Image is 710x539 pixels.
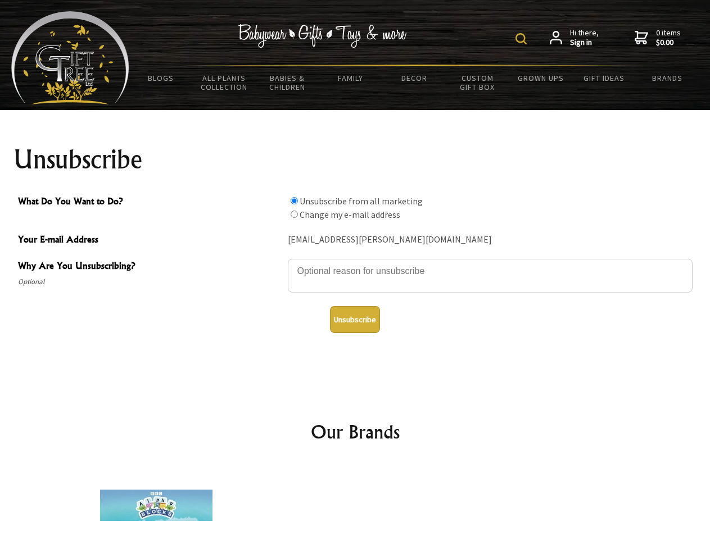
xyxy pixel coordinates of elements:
div: [EMAIL_ADDRESS][PERSON_NAME][DOMAIN_NAME] [288,231,693,249]
h1: Unsubscribe [13,146,697,173]
textarea: Why Are You Unsubscribing? [288,259,693,293]
strong: $0.00 [656,38,681,48]
a: All Plants Collection [193,66,256,99]
a: Gift Ideas [572,66,636,90]
img: Babyware - Gifts - Toys and more... [11,11,129,104]
span: What Do You Want to Do? [18,194,282,211]
a: Grown Ups [509,66,572,90]
a: 0 items$0.00 [635,28,681,48]
button: Unsubscribe [330,306,380,333]
a: Brands [636,66,699,90]
span: 0 items [656,28,681,48]
a: Decor [382,66,446,90]
input: What Do You Want to Do? [291,211,298,218]
label: Change my e-mail address [300,209,400,220]
a: Family [319,66,383,90]
a: Babies & Children [256,66,319,99]
label: Unsubscribe from all marketing [300,195,423,207]
span: Optional [18,275,282,289]
img: Babywear - Gifts - Toys & more [238,24,407,48]
span: Your E-mail Address [18,232,282,249]
input: What Do You Want to Do? [291,197,298,204]
strong: Sign in [570,38,599,48]
a: Hi there,Sign in [550,28,599,48]
a: Custom Gift Box [446,66,509,99]
span: Hi there, [570,28,599,48]
h2: Our Brands [22,418,688,445]
span: Why Are You Unsubscribing? [18,259,282,275]
a: BLOGS [129,66,193,90]
img: product search [515,33,527,44]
